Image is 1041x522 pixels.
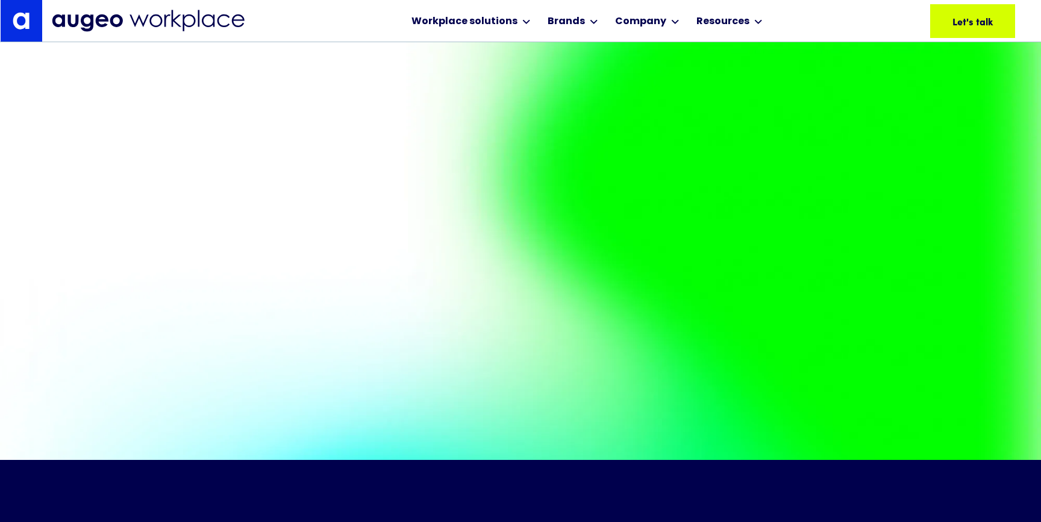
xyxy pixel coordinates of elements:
[548,14,585,29] div: Brands
[696,14,749,29] div: Resources
[52,10,245,32] img: Augeo Workplace business unit full logo in mignight blue.
[13,12,30,29] img: Augeo's "a" monogram decorative logo in white.
[615,14,666,29] div: Company
[411,14,517,29] div: Workplace solutions
[930,4,1015,38] a: Let's talk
